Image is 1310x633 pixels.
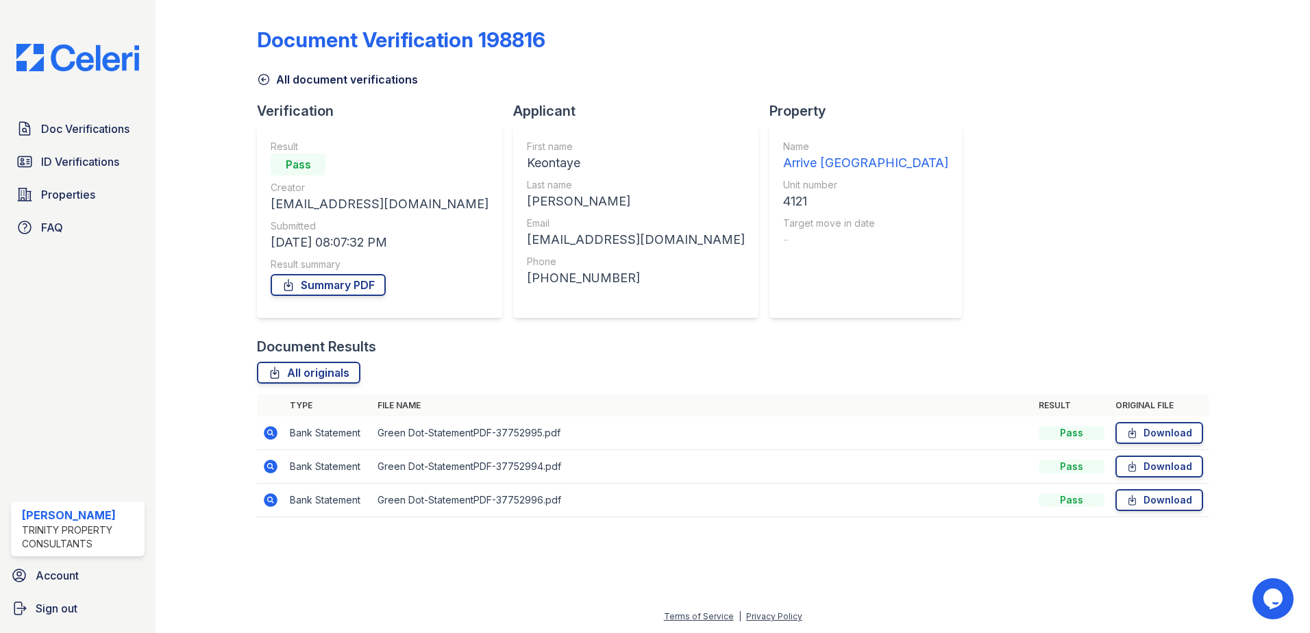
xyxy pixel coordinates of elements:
[783,140,948,153] div: Name
[1115,489,1203,511] a: Download
[783,178,948,192] div: Unit number
[257,337,376,356] div: Document Results
[284,484,372,517] td: Bank Statement
[783,216,948,230] div: Target move in date
[664,611,734,621] a: Terms of Service
[527,140,745,153] div: First name
[11,214,145,241] a: FAQ
[769,101,973,121] div: Property
[36,600,77,617] span: Sign out
[746,611,802,621] a: Privacy Policy
[284,417,372,450] td: Bank Statement
[739,611,741,621] div: |
[271,258,489,271] div: Result summary
[271,233,489,252] div: [DATE] 08:07:32 PM
[1115,456,1203,477] a: Download
[22,523,139,551] div: Trinity Property Consultants
[513,101,769,121] div: Applicant
[271,153,325,175] div: Pass
[284,450,372,484] td: Bank Statement
[22,507,139,523] div: [PERSON_NAME]
[1252,578,1296,619] iframe: chat widget
[5,562,150,589] a: Account
[257,101,513,121] div: Verification
[41,121,129,137] span: Doc Verifications
[527,216,745,230] div: Email
[527,178,745,192] div: Last name
[527,153,745,173] div: Keontaye
[527,192,745,211] div: [PERSON_NAME]
[1039,426,1104,440] div: Pass
[41,186,95,203] span: Properties
[284,395,372,417] th: Type
[5,44,150,71] img: CE_Logo_Blue-a8612792a0a2168367f1c8372b55b34899dd931a85d93a1a3d3e32e68fde9ad4.png
[257,27,545,52] div: Document Verification 198816
[271,195,489,214] div: [EMAIL_ADDRESS][DOMAIN_NAME]
[11,148,145,175] a: ID Verifications
[5,595,150,622] a: Sign out
[783,230,948,249] div: -
[372,395,1033,417] th: File name
[11,181,145,208] a: Properties
[527,255,745,269] div: Phone
[527,230,745,249] div: [EMAIL_ADDRESS][DOMAIN_NAME]
[527,269,745,288] div: [PHONE_NUMBER]
[1033,395,1110,417] th: Result
[36,567,79,584] span: Account
[257,71,418,88] a: All document verifications
[783,153,948,173] div: Arrive [GEOGRAPHIC_DATA]
[271,140,489,153] div: Result
[1115,422,1203,444] a: Download
[11,115,145,142] a: Doc Verifications
[271,274,386,296] a: Summary PDF
[1039,460,1104,473] div: Pass
[41,219,63,236] span: FAQ
[372,450,1033,484] td: Green Dot-StatementPDF-37752994.pdf
[1110,395,1209,417] th: Original file
[271,219,489,233] div: Submitted
[271,181,489,195] div: Creator
[1039,493,1104,507] div: Pass
[41,153,119,170] span: ID Verifications
[783,140,948,173] a: Name Arrive [GEOGRAPHIC_DATA]
[257,362,360,384] a: All originals
[372,484,1033,517] td: Green Dot-StatementPDF-37752996.pdf
[783,192,948,211] div: 4121
[372,417,1033,450] td: Green Dot-StatementPDF-37752995.pdf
